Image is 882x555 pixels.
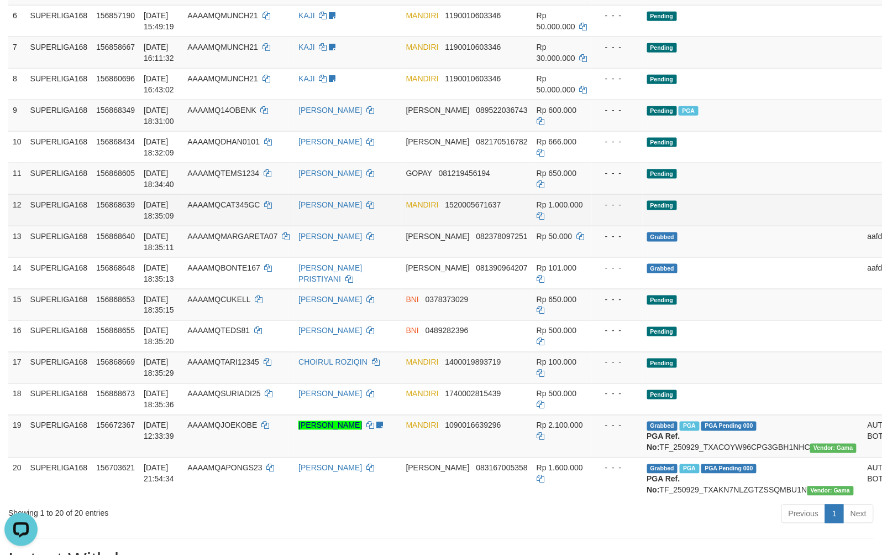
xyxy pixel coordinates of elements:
[298,295,362,304] a: [PERSON_NAME]
[647,43,677,53] span: Pending
[144,464,174,484] span: [DATE] 21:54:34
[537,390,576,398] span: Rp 500.000
[445,421,501,430] span: Copy 1090016639296 to clipboard
[298,200,362,209] a: [PERSON_NAME]
[647,169,677,179] span: Pending
[406,200,439,209] span: MANDIRI
[647,422,678,431] span: Grabbed
[406,390,439,398] span: MANDIRI
[8,194,26,226] td: 12
[647,106,677,116] span: Pending
[537,295,576,304] span: Rp 650.000
[8,415,26,458] td: 19
[96,11,135,20] span: 156857190
[144,43,174,63] span: [DATE] 16:11:32
[537,263,576,272] span: Rp 101.000
[596,105,638,116] div: - - -
[406,326,419,335] span: BNI
[701,422,757,431] span: PGA Pending
[8,131,26,163] td: 10
[298,74,315,83] a: KAJI
[26,257,92,289] td: SUPERLIGA168
[8,68,26,100] td: 8
[596,294,638,305] div: - - -
[298,326,362,335] a: [PERSON_NAME]
[96,326,135,335] span: 156868655
[298,390,362,398] a: [PERSON_NAME]
[298,464,362,473] a: [PERSON_NAME]
[406,232,470,241] span: [PERSON_NAME]
[406,43,439,51] span: MANDIRI
[298,421,362,430] a: [PERSON_NAME]
[406,137,470,146] span: [PERSON_NAME]
[596,262,638,273] div: - - -
[476,263,528,272] span: Copy 081390964207 to clipboard
[144,358,174,378] span: [DATE] 18:35:29
[8,504,359,519] div: Showing 1 to 20 of 20 entries
[298,43,315,51] a: KAJI
[26,37,92,68] td: SUPERLIGA168
[298,106,362,115] a: [PERSON_NAME]
[781,505,826,523] a: Previous
[445,11,501,20] span: Copy 1190010603346 to clipboard
[187,106,256,115] span: AAAAMQ14OBENK
[144,421,174,441] span: [DATE] 12:33:39
[445,358,501,367] span: Copy 1400019893719 to clipboard
[476,232,528,241] span: Copy 082378097251 to clipboard
[596,231,638,242] div: - - -
[298,169,362,178] a: [PERSON_NAME]
[445,390,501,398] span: Copy 1740002815439 to clipboard
[647,295,677,305] span: Pending
[144,326,174,346] span: [DATE] 18:35:20
[596,136,638,147] div: - - -
[26,415,92,458] td: SUPERLIGA168
[26,194,92,226] td: SUPERLIGA168
[8,257,26,289] td: 14
[426,326,469,335] span: Copy 0489282396 to clipboard
[8,320,26,352] td: 16
[187,169,259,178] span: AAAAMQTEMS1234
[445,200,501,209] span: Copy 1520005671637 to clipboard
[406,11,439,20] span: MANDIRI
[187,464,262,473] span: AAAAMQAPONGS23
[643,458,863,500] td: TF_250929_TXAKN7NLZGTZSSQMBU1N
[26,226,92,257] td: SUPERLIGA168
[26,352,92,383] td: SUPERLIGA168
[647,75,677,84] span: Pending
[537,326,576,335] span: Rp 500.000
[26,131,92,163] td: SUPERLIGA168
[596,325,638,336] div: - - -
[647,232,678,242] span: Grabbed
[144,169,174,189] span: [DATE] 18:34:40
[825,505,844,523] a: 1
[679,106,698,116] span: Marked by aafsengchandara
[647,201,677,210] span: Pending
[8,289,26,320] td: 15
[8,37,26,68] td: 7
[26,289,92,320] td: SUPERLIGA168
[187,137,260,146] span: AAAAMQDHAN0101
[807,486,854,496] span: Vendor URL: https://trx31.1velocity.biz
[26,163,92,194] td: SUPERLIGA168
[537,137,576,146] span: Rp 666.000
[144,11,174,31] span: [DATE] 15:49:19
[537,200,583,209] span: Rp 1.000.000
[406,464,470,473] span: [PERSON_NAME]
[8,226,26,257] td: 13
[596,199,638,210] div: - - -
[96,464,135,473] span: 156703621
[476,464,528,473] span: Copy 083167005358 to clipboard
[647,464,678,474] span: Grabbed
[537,232,573,241] span: Rp 50.000
[144,295,174,315] span: [DATE] 18:35:15
[537,358,576,367] span: Rp 100.000
[144,263,174,283] span: [DATE] 18:35:13
[537,464,583,473] span: Rp 1.600.000
[8,5,26,37] td: 6
[406,421,439,430] span: MANDIRI
[298,137,362,146] a: [PERSON_NAME]
[537,43,575,63] span: Rp 30.000.000
[445,43,501,51] span: Copy 1190010603346 to clipboard
[643,415,863,458] td: TF_250929_TXACOYW96CPG3GBH1NHC
[647,12,677,21] span: Pending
